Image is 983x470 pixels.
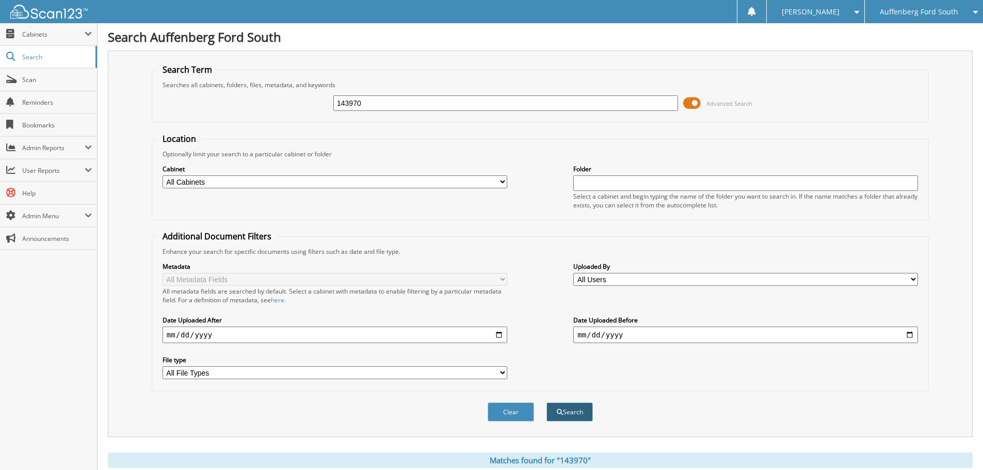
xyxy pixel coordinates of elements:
[163,287,507,304] div: All metadata fields are searched by default. Select a cabinet with metadata to enable filtering b...
[931,420,983,470] iframe: Chat Widget
[22,143,85,152] span: Admin Reports
[163,316,507,325] label: Date Uploaded After
[22,98,92,107] span: Reminders
[157,231,277,242] legend: Additional Document Filters
[108,28,973,45] h1: Search Auffenberg Ford South
[22,234,92,243] span: Announcements
[782,9,840,15] span: [PERSON_NAME]
[10,5,88,19] img: scan123-logo-white.svg
[22,30,85,39] span: Cabinets
[488,402,534,422] button: Clear
[163,355,507,364] label: File type
[157,247,923,256] div: Enhance your search for specific documents using filters such as date and file type.
[157,133,201,144] legend: Location
[157,80,923,89] div: Searches all cabinets, folders, files, metadata, and keywords
[880,9,958,15] span: Auffenberg Ford South
[163,327,507,343] input: start
[546,402,593,422] button: Search
[271,296,284,304] a: here
[157,150,923,158] div: Optionally limit your search to a particular cabinet or folder
[573,192,918,209] div: Select a cabinet and begin typing the name of the folder you want to search in. If the name match...
[573,327,918,343] input: end
[22,189,92,198] span: Help
[573,165,918,173] label: Folder
[706,100,752,107] span: Advanced Search
[108,452,973,468] div: Matches found for "143970"
[22,53,90,61] span: Search
[573,262,918,271] label: Uploaded By
[163,165,507,173] label: Cabinet
[22,166,85,175] span: User Reports
[573,316,918,325] label: Date Uploaded Before
[22,75,92,84] span: Scan
[22,121,92,129] span: Bookmarks
[22,212,85,220] span: Admin Menu
[163,262,507,271] label: Metadata
[157,64,217,75] legend: Search Term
